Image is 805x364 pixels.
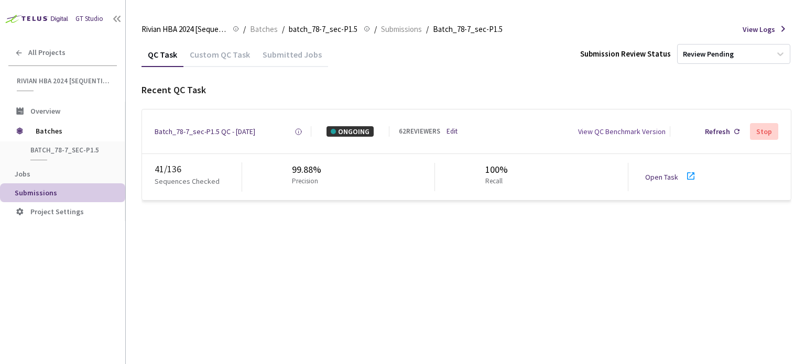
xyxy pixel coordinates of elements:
div: Recent QC Task [142,83,791,97]
div: GT Studio [75,14,103,24]
div: QC Task [142,49,183,67]
li: / [374,23,377,36]
span: Batch_78-7_sec-P1.5 [433,23,503,36]
span: Rivian HBA 2024 [Sequential] [142,23,226,36]
a: Edit [447,127,458,137]
div: ONGOING [327,126,374,137]
div: 100% [485,163,508,177]
span: batch_78-7_sec-P1.5 [289,23,357,36]
p: Sequences Checked [155,176,220,186]
span: All Projects [28,48,66,57]
span: Jobs [15,169,30,179]
a: Submissions [379,23,424,35]
p: Recall [485,177,504,186]
li: / [282,23,285,36]
span: Project Settings [30,207,84,216]
span: Overview [30,106,60,116]
div: View QC Benchmark Version [578,126,666,137]
div: 62 REVIEWERS [399,127,440,137]
div: Refresh [705,126,730,137]
div: Review Pending [683,49,734,59]
div: Submitted Jobs [256,49,328,67]
div: Stop [756,127,772,136]
span: Submissions [381,23,422,36]
a: Open Task [645,172,678,182]
a: Batch_78-7_sec-P1.5 QC - [DATE] [155,126,255,137]
div: Submission Review Status [580,48,671,59]
span: Batches [36,120,107,141]
span: Rivian HBA 2024 [Sequential] [17,76,111,85]
a: Batches [248,23,280,35]
div: 41 / 136 [155,162,242,176]
div: Custom QC Task [183,49,256,67]
p: Precision [292,177,318,186]
span: View Logs [743,24,775,35]
span: Submissions [15,188,57,197]
li: / [243,23,246,36]
span: Batches [250,23,278,36]
div: 99.88% [292,163,322,177]
li: / [426,23,429,36]
span: batch_78-7_sec-P1.5 [30,146,108,155]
